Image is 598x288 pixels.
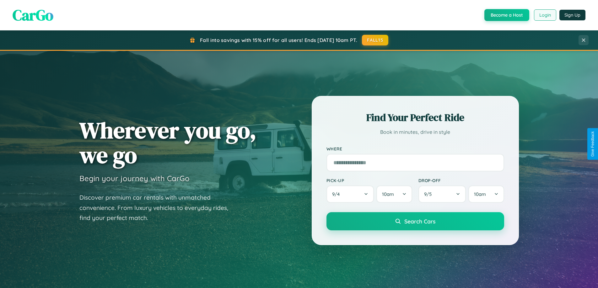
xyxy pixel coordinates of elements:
[13,5,53,25] span: CarGo
[404,218,435,225] span: Search Cars
[326,178,412,183] label: Pick-up
[326,146,504,151] label: Where
[474,191,486,197] span: 10am
[79,192,236,223] p: Discover premium car rentals with unmatched convenience. From luxury vehicles to everyday rides, ...
[559,10,585,20] button: Sign Up
[200,37,357,43] span: Fall into savings with 15% off for all users! Ends [DATE] 10am PT.
[418,186,466,203] button: 9/5
[79,118,256,167] h1: Wherever you go, we go
[382,191,394,197] span: 10am
[418,178,504,183] label: Drop-off
[376,186,412,203] button: 10am
[424,191,435,197] span: 9 / 5
[326,128,504,137] p: Book in minutes, drive in style
[79,174,190,183] h3: Begin your journey with CarGo
[534,9,556,21] button: Login
[326,212,504,230] button: Search Cars
[326,186,374,203] button: 9/4
[332,191,343,197] span: 9 / 4
[468,186,504,203] button: 10am
[590,131,595,157] div: Give Feedback
[484,9,529,21] button: Become a Host
[362,35,388,45] button: FALL15
[326,111,504,124] h2: Find Your Perfect Ride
